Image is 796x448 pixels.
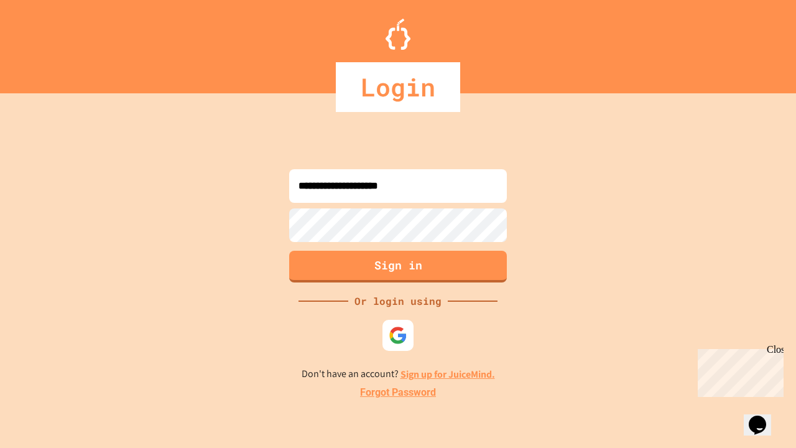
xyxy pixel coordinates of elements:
img: Logo.svg [386,19,410,50]
div: Chat with us now!Close [5,5,86,79]
p: Don't have an account? [302,366,495,382]
img: google-icon.svg [389,326,407,345]
div: Or login using [348,294,448,309]
div: Login [336,62,460,112]
a: Sign up for JuiceMind. [400,368,495,381]
iframe: chat widget [693,344,784,397]
button: Sign in [289,251,507,282]
a: Forgot Password [360,385,436,400]
iframe: chat widget [744,398,784,436]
